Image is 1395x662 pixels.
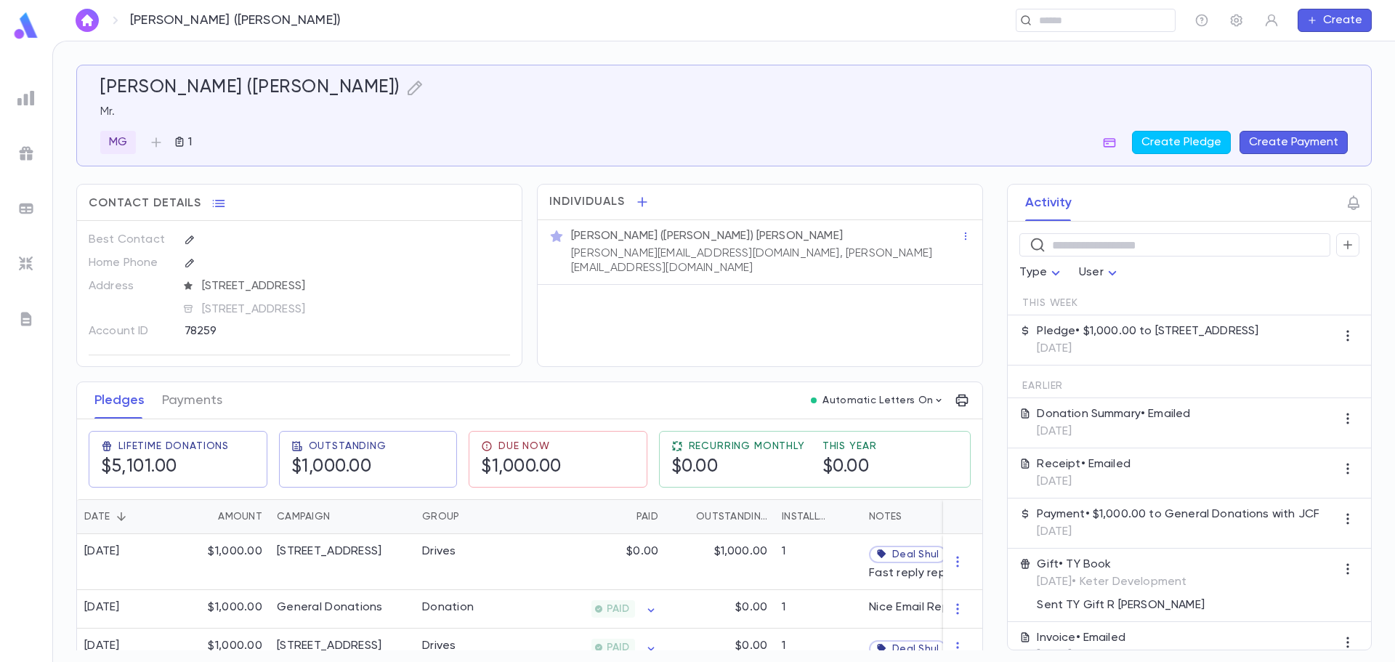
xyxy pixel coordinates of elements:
[613,505,636,528] button: Sort
[869,600,970,615] div: Nice Email Repeat
[110,505,133,528] button: Sort
[162,382,222,419] button: Payments
[185,320,438,342] div: 78259
[636,499,658,534] div: Paid
[77,499,175,534] div: Date
[330,505,353,528] button: Sort
[626,544,658,559] p: $0.00
[831,505,854,528] button: Sort
[277,639,381,653] div: 2022-23 Summer Drive
[892,643,939,655] span: Deal Shul
[1298,9,1372,32] button: Create
[1132,131,1231,154] button: Create Pledge
[130,12,341,28] p: [PERSON_NAME] ([PERSON_NAME])
[291,456,372,478] h5: $1,000.00
[84,544,120,559] div: [DATE]
[549,195,625,209] span: Individuals
[671,456,719,478] h5: $0.00
[277,600,383,615] div: General Donations
[277,499,330,534] div: Campaign
[175,534,270,590] div: $1,000.00
[17,255,35,273] img: imports_grey.530a8a0e642e233f2baf0ef88e8c9fcb.svg
[84,639,120,653] div: [DATE]
[78,15,96,26] img: home_white.a664292cf8c1dea59945f0da9f25487c.svg
[714,544,767,559] p: $1,000.00
[481,456,562,478] h5: $1,000.00
[892,549,939,560] span: Deal Shul
[775,590,862,629] div: 1
[673,505,696,528] button: Sort
[109,135,127,150] p: MG
[1037,598,1204,613] p: Sent TY Gift R [PERSON_NAME]
[1037,631,1125,645] p: Invoice • Emailed
[1037,475,1131,489] p: [DATE]
[571,246,961,275] p: [PERSON_NAME][EMAIL_ADDRESS][DOMAIN_NAME], [PERSON_NAME][EMAIL_ADDRESS][DOMAIN_NAME]
[1037,424,1190,439] p: [DATE]
[89,228,172,251] p: Best Contact
[1037,525,1319,539] p: [DATE]
[862,499,1043,534] div: Notes
[822,456,870,478] h5: $0.00
[415,499,524,534] div: Group
[601,603,635,615] span: PAID
[195,505,218,528] button: Sort
[696,499,767,534] div: Outstanding
[1019,259,1064,287] div: Type
[822,395,933,406] p: Automatic Letters On
[12,12,41,40] img: logo
[775,499,862,534] div: Installments
[822,440,877,452] span: This Year
[89,320,172,343] p: Account ID
[94,382,145,419] button: Pledges
[175,499,270,534] div: Amount
[524,499,666,534] div: Paid
[422,544,456,559] div: Drives
[118,440,229,452] span: Lifetime Donations
[459,505,482,528] button: Sort
[196,279,511,294] span: [STREET_ADDRESS]
[1019,267,1047,278] span: Type
[735,639,767,653] p: $0.00
[89,251,172,275] p: Home Phone
[782,499,831,534] div: Installments
[775,534,862,590] div: 1
[17,200,35,217] img: batches_grey.339ca447c9d9533ef1741baa751efc33.svg
[17,310,35,328] img: letters_grey.7941b92b52307dd3b8a917253454ce1c.svg
[735,600,767,615] p: $0.00
[84,499,110,534] div: Date
[1022,380,1063,392] span: Earlier
[196,302,511,317] span: [STREET_ADDRESS]
[175,590,270,629] div: $1,000.00
[270,499,415,534] div: Campaign
[89,196,201,211] span: Contact Details
[185,135,192,150] p: 1
[1037,457,1131,472] p: Receipt • Emailed
[1079,267,1104,278] span: User
[84,600,120,615] div: [DATE]
[666,499,775,534] div: Outstanding
[1037,407,1190,421] p: Donation Summary • Emailed
[218,499,262,534] div: Amount
[1240,131,1348,154] button: Create Payment
[101,456,177,478] h5: $5,101.00
[100,105,1348,119] p: Mr.
[277,544,381,559] div: 2025-26 Summer Drive
[168,131,198,154] button: 1
[100,77,400,99] h5: [PERSON_NAME] ([PERSON_NAME])
[1037,324,1258,339] p: Pledge • $1,000.00 to [STREET_ADDRESS]
[869,566,966,581] div: Fast reply repeat
[1025,185,1072,221] button: Activity
[689,440,805,452] span: Recurring Monthly
[89,275,172,298] p: Address
[498,440,550,452] span: Due Now
[1037,557,1204,572] p: Gift • TY Book
[1037,342,1258,356] p: [DATE]
[422,600,474,615] div: Donation
[1079,259,1121,287] div: User
[571,229,843,243] p: [PERSON_NAME] ([PERSON_NAME]) [PERSON_NAME]
[17,89,35,107] img: reports_grey.c525e4749d1bce6a11f5fe2a8de1b229.svg
[1022,297,1078,309] span: This Week
[100,131,136,154] div: MG
[1037,507,1319,522] p: Payment • $1,000.00 to General Donations with JCF
[422,639,456,653] div: Drives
